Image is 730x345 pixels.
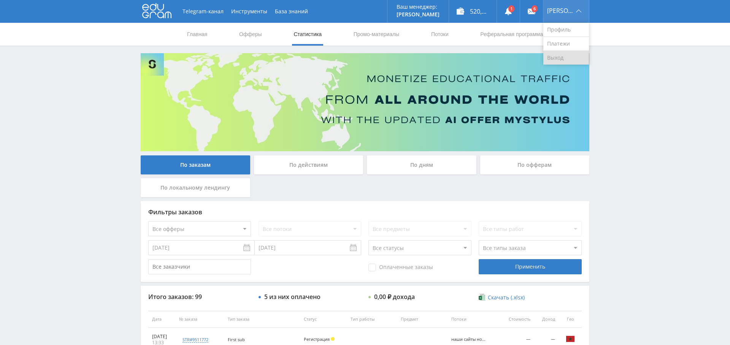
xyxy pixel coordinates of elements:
p: Ваш менеджер: [397,4,440,10]
div: По дням [367,155,476,174]
th: Потоки [448,311,498,328]
th: Тип заказа [224,311,300,328]
div: наши сайты новый бот Тони [451,337,486,342]
span: First sub [228,337,245,342]
a: Выход [543,51,589,65]
img: xlsx [479,293,485,301]
p: [PERSON_NAME] [397,11,440,17]
a: Профиль [543,23,589,37]
div: Применить [479,259,581,274]
a: Реферальная программа [479,23,544,46]
a: Офферы [238,23,263,46]
a: Главная [186,23,208,46]
img: mar.png [566,334,575,343]
span: Оплаченные заказы [368,264,433,271]
div: Фильтры заказов [148,209,582,215]
th: Гео [559,311,582,328]
span: Скачать (.xlsx) [488,294,525,301]
a: Потоки [430,23,449,46]
th: Стоимость [498,311,534,328]
div: По действиям [254,155,363,174]
th: Тип работы [347,311,397,328]
div: По офферам [480,155,590,174]
th: Предмет [397,311,448,328]
span: Холд [331,337,335,341]
div: 0,00 ₽ дохода [374,293,415,300]
div: По локальному лендингу [141,178,250,197]
th: Дата [148,311,175,328]
a: Статистика [293,23,322,46]
a: Платежи [543,37,589,51]
div: [DATE] [152,334,171,340]
a: Промо-материалы [353,23,400,46]
span: Регистрация [304,336,330,342]
th: Доход [534,311,559,328]
input: Все заказчики [148,259,251,274]
img: Banner [141,53,589,151]
div: Итого заказов: 99 [148,293,251,300]
div: По заказам [141,155,250,174]
th: Статус [300,311,346,328]
a: Скачать (.xlsx) [479,294,524,301]
div: 5 из них оплачено [264,293,321,300]
span: [PERSON_NAME] [547,8,574,14]
th: № заказа [175,311,224,328]
div: str#9511772 [182,337,208,343]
